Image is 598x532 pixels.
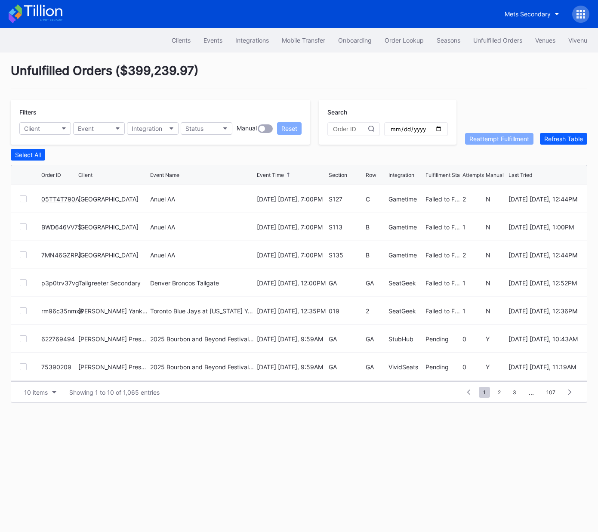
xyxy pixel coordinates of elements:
[69,389,160,396] div: Showing 1 to 10 of 1,065 entries
[462,172,484,178] div: Attempts
[150,195,175,203] div: Anuel AA
[469,135,529,142] div: Reattempt Fulfillment
[486,335,507,343] div: Y
[78,172,92,178] div: Client
[275,32,332,48] button: Mobile Transfer
[24,125,40,132] div: Client
[385,37,424,44] div: Order Lookup
[388,307,423,315] div: SeatGeek
[425,223,460,231] div: Failed to Fulfill
[486,195,507,203] div: N
[329,251,364,259] div: S135
[24,389,48,396] div: 10 items
[529,32,562,48] button: Venues
[165,32,197,48] button: Clients
[15,151,41,158] div: Select All
[544,135,583,142] div: Refresh Table
[509,279,578,287] div: [DATE] [DATE], 12:52PM
[332,32,378,48] button: Onboarding
[150,363,255,371] div: 2025 Bourbon and Beyond Festival - 4 Day Pass (9/11 - 9/14) ([PERSON_NAME], [PERSON_NAME], [PERSO...
[562,32,594,48] button: Vivenu
[11,63,587,89] div: Unfulfilled Orders ( $399,239.97 )
[281,125,297,132] div: Reset
[73,122,125,135] button: Event
[41,363,71,371] a: 75390209
[486,251,507,259] div: N
[388,172,414,178] div: Integration
[41,195,79,203] a: 05TT4T790A
[462,279,484,287] div: 1
[366,223,387,231] div: B
[11,149,45,161] button: Select All
[509,251,578,259] div: [DATE] [DATE], 12:44PM
[41,279,79,287] a: p3p0trv37vg
[388,251,423,259] div: Gametime
[473,37,522,44] div: Unfulfilled Orders
[150,279,219,287] div: Denver Broncos Tailgate
[203,37,222,44] div: Events
[425,172,467,178] div: Fulfillment Status
[509,363,578,371] div: [DATE] [DATE], 11:19AM
[425,251,460,259] div: Failed to Fulfill
[366,279,387,287] div: GA
[257,172,284,178] div: Event Time
[388,195,423,203] div: Gametime
[329,223,364,231] div: S113
[19,122,71,135] button: Client
[465,133,533,145] button: Reattempt Fulfillment
[185,125,203,132] div: Status
[509,307,578,315] div: [DATE] [DATE], 12:36PM
[378,32,430,48] button: Order Lookup
[467,32,529,48] button: Unfulfilled Orders
[388,335,423,343] div: StubHub
[329,195,364,203] div: S127
[486,307,507,315] div: N
[257,195,327,203] div: [DATE] [DATE], 7:00PM
[462,335,484,343] div: 0
[498,6,566,22] button: Mets Secondary
[237,124,257,133] div: Manual
[329,335,364,343] div: GA
[486,223,507,231] div: N
[509,387,521,398] span: 3
[462,307,484,315] div: 1
[437,37,460,44] div: Seasons
[257,363,327,371] div: [DATE] [DATE], 9:59AM
[462,363,484,371] div: 0
[257,251,327,259] div: [DATE] [DATE], 7:00PM
[486,363,507,371] div: Y
[479,387,490,398] span: 1
[277,122,302,135] button: Reset
[338,37,372,44] div: Onboarding
[78,279,148,287] div: Tailgreeter Secondary
[329,307,364,315] div: 019
[462,251,484,259] div: 2
[329,363,364,371] div: GA
[493,387,505,398] span: 2
[333,126,368,133] input: Order ID
[425,195,460,203] div: Failed to Fulfill
[19,108,302,116] div: Filters
[509,223,578,231] div: [DATE] [DATE], 1:00PM
[41,223,82,231] a: BWD646VV75
[257,223,327,231] div: [DATE] [DATE], 7:00PM
[425,335,460,343] div: Pending
[150,251,175,259] div: Anuel AA
[235,37,269,44] div: Integrations
[327,108,448,116] div: Search
[329,172,347,178] div: Section
[150,172,179,178] div: Event Name
[78,223,148,231] div: [GEOGRAPHIC_DATA]
[486,172,504,178] div: Manual
[509,335,578,343] div: [DATE] [DATE], 10:43AM
[388,363,423,371] div: VividSeats
[132,125,162,132] div: Integration
[388,279,423,287] div: SeatGeek
[197,32,229,48] button: Events
[522,389,540,396] div: ...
